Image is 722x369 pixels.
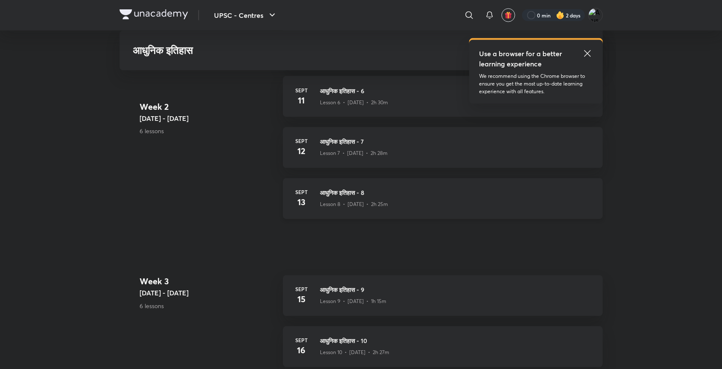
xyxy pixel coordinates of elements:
h6: Sept [293,137,310,145]
p: 6 lessons [140,126,276,135]
img: streak [556,11,565,20]
h6: Sept [293,286,310,293]
a: Sept11आधुनिक इतिहास - 6Lesson 6 • [DATE] • 2h 30m [283,76,603,127]
h3: आधुनिक इतिहास - 9 [320,286,593,295]
a: Company Logo [120,9,188,22]
a: Sept15आधुनिक इतिहास - 9Lesson 9 • [DATE] • 1h 15m [283,275,603,326]
h4: 12 [293,145,310,158]
a: Sept12आधुनिक इतिहास - 7Lesson 7 • [DATE] • 2h 28m [283,127,603,178]
h3: आधुनिक इतिहास - 7 [320,137,593,146]
h3: आधुनिक इतिहास - 6 [320,86,593,95]
h4: 11 [293,94,310,107]
p: Lesson 8 • [DATE] • 2h 25m [320,201,388,209]
h3: आधुनिक इतिहास - 10 [320,337,593,346]
p: Lesson 10 • [DATE] • 2h 27m [320,349,390,357]
img: Ayush Patel [588,8,603,23]
h4: 16 [293,344,310,357]
p: Lesson 7 • [DATE] • 2h 28m [320,150,388,157]
p: Lesson 6 • [DATE] • 2h 30m [320,99,388,106]
h4: Week 3 [140,275,276,288]
h6: Sept [293,189,310,196]
h6: Sept [293,86,310,94]
h3: आधुनिक इतिहास [133,44,466,57]
p: 6 lessons [140,302,276,311]
button: UPSC - Centres [209,7,283,24]
img: avatar [505,11,512,19]
h4: 15 [293,293,310,306]
p: Lesson 9 • [DATE] • 1h 15m [320,298,387,306]
h4: Week 2 [140,100,276,113]
img: Company Logo [120,9,188,20]
p: We recommend using the Chrome browser to ensure you get the most up-to-date learning experience w... [479,72,593,95]
h4: 13 [293,196,310,209]
h5: [DATE] - [DATE] [140,113,276,123]
a: Sept13आधुनिक इतिहास - 8Lesson 8 • [DATE] • 2h 25m [283,178,603,229]
h5: [DATE] - [DATE] [140,288,276,298]
h6: Sept [293,337,310,344]
h5: Use a browser for a better learning experience [479,49,564,69]
button: avatar [502,9,515,22]
h3: आधुनिक इतिहास - 8 [320,189,593,197]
